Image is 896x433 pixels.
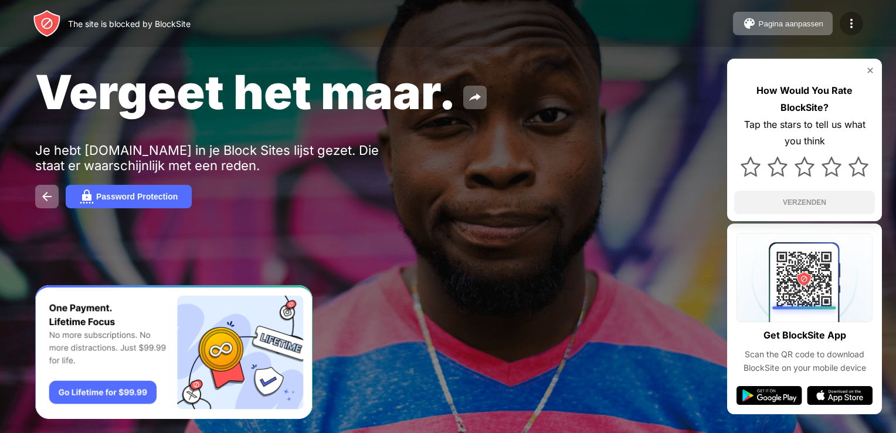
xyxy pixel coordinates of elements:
img: star.svg [795,157,814,177]
img: app-store.svg [807,386,873,405]
div: Get BlockSite App [763,327,846,344]
img: star.svg [822,157,841,177]
img: menu-icon.svg [844,16,858,31]
img: qrcode.svg [737,233,873,322]
div: Pagina aanpassen [759,19,823,28]
div: The site is blocked by BlockSite [68,19,191,29]
div: Je hebt [DOMAIN_NAME] in je Block Sites lijst gezet. Die staat er waarschijnlijk met een reden. [35,143,398,173]
div: Password Protection [96,192,178,201]
div: How Would You Rate BlockSite? [734,82,875,116]
img: rate-us-close.svg [866,66,875,75]
img: header-logo.svg [33,9,61,38]
img: star.svg [849,157,868,177]
div: Scan the QR code to download BlockSite on your mobile device [737,348,873,374]
iframe: Banner [35,285,313,420]
span: Vergeet het maar. [35,63,456,120]
button: VERZENDEN [734,191,875,214]
img: pallet.svg [742,16,756,31]
div: Tap the stars to tell us what you think [734,116,875,150]
img: password.svg [80,190,94,204]
button: Password Protection [66,185,192,208]
img: star.svg [768,157,788,177]
img: google-play.svg [737,386,802,405]
img: star.svg [741,157,761,177]
img: back.svg [40,190,54,204]
img: share.svg [468,90,482,104]
button: Pagina aanpassen [733,12,833,35]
